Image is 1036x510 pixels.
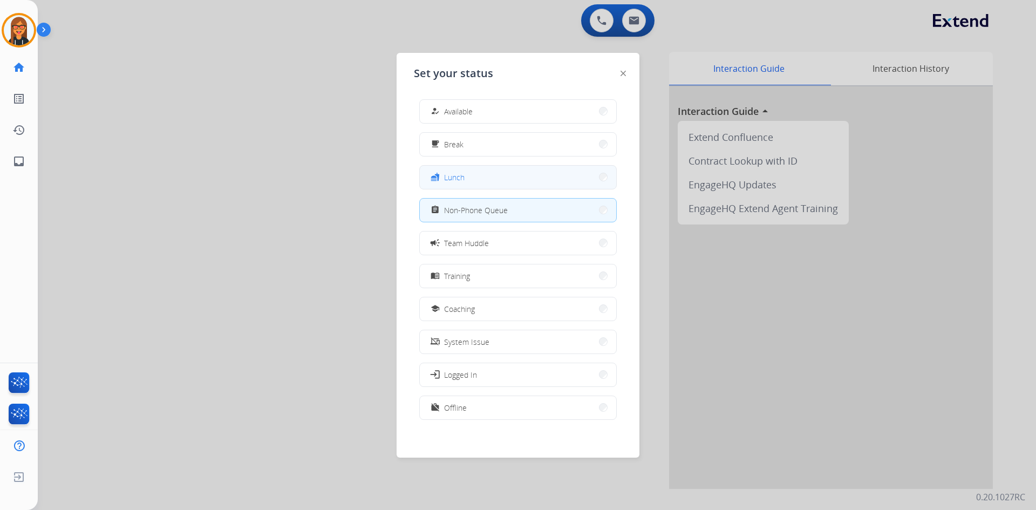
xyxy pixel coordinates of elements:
button: Non-Phone Queue [420,199,616,222]
span: Training [444,270,470,282]
mat-icon: school [431,304,440,314]
button: Coaching [420,297,616,321]
span: Offline [444,402,467,413]
span: System Issue [444,336,489,348]
mat-icon: assignment [431,206,440,215]
button: System Issue [420,330,616,353]
mat-icon: work_off [431,403,440,412]
mat-icon: campaign [430,237,440,248]
button: Available [420,100,616,123]
button: Offline [420,396,616,419]
mat-icon: free_breakfast [431,140,440,149]
button: Team Huddle [420,232,616,255]
img: avatar [4,15,34,45]
mat-icon: list_alt [12,92,25,105]
button: Training [420,264,616,288]
mat-icon: how_to_reg [431,107,440,116]
span: Logged In [444,369,477,380]
mat-icon: history [12,124,25,137]
mat-icon: fastfood [431,173,440,182]
span: Non-Phone Queue [444,205,508,216]
button: Lunch [420,166,616,189]
mat-icon: menu_book [431,271,440,281]
span: Break [444,139,464,150]
p: 0.20.1027RC [976,491,1025,504]
span: Available [444,106,473,117]
mat-icon: home [12,61,25,74]
button: Break [420,133,616,156]
span: Lunch [444,172,465,183]
span: Set your status [414,66,493,81]
button: Logged In [420,363,616,386]
img: close-button [621,71,626,76]
mat-icon: inbox [12,155,25,168]
mat-icon: login [430,369,440,380]
span: Coaching [444,303,475,315]
span: Team Huddle [444,237,489,249]
mat-icon: phonelink_off [431,337,440,346]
